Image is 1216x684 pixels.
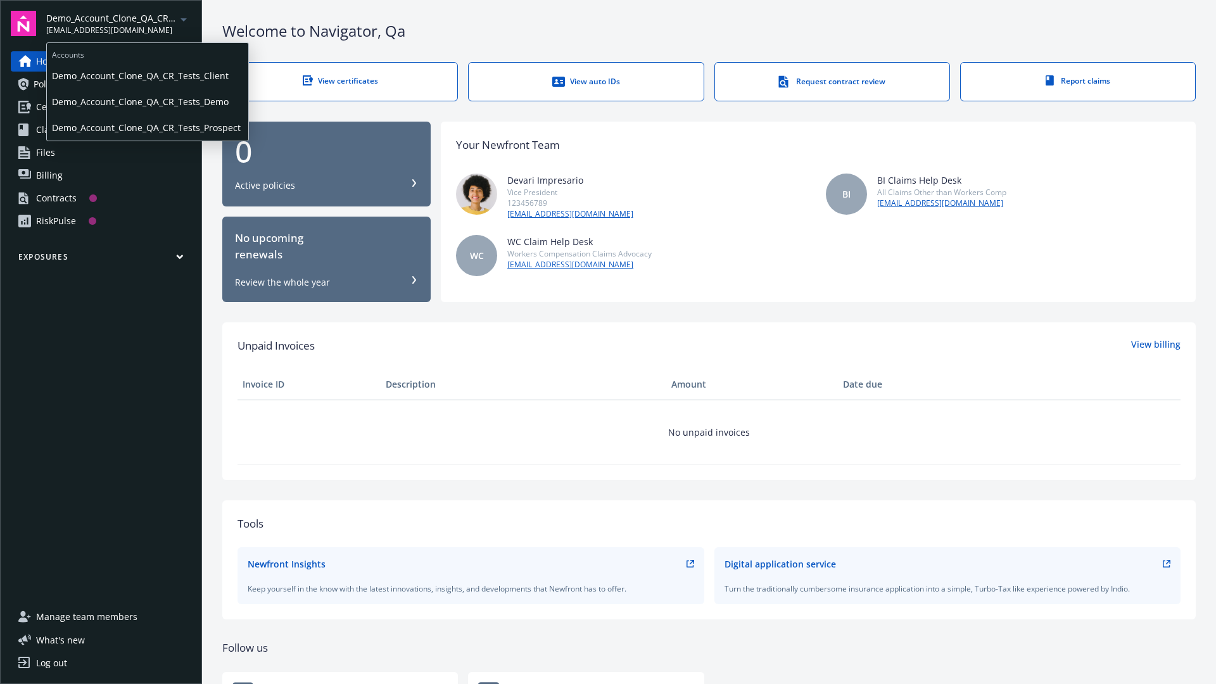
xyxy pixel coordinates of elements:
[470,249,484,262] span: WC
[11,11,36,36] img: navigator-logo.svg
[11,142,191,163] a: Files
[235,276,330,289] div: Review the whole year
[237,516,1181,532] div: Tools
[11,188,191,208] a: Contracts
[36,211,76,231] div: RiskPulse
[507,259,652,270] a: [EMAIL_ADDRESS][DOMAIN_NAME]
[381,369,666,400] th: Description
[47,43,248,63] span: Accounts
[740,75,924,88] div: Request contract review
[36,607,137,627] span: Manage team members
[235,230,418,263] div: No upcoming renewals
[838,369,981,400] th: Date due
[36,120,65,140] span: Claims
[248,583,694,594] div: Keep yourself in the know with the latest innovations, insights, and developments that Newfront h...
[507,174,633,187] div: Devari Impresario
[986,75,1170,86] div: Report claims
[11,251,191,267] button: Exposures
[36,633,85,647] span: What ' s new
[11,97,191,117] a: Certificates
[507,208,633,220] a: [EMAIL_ADDRESS][DOMAIN_NAME]
[237,338,315,354] span: Unpaid Invoices
[222,20,1196,42] div: Welcome to Navigator , Qa
[176,11,191,27] a: arrowDropDown
[36,188,77,208] div: Contracts
[507,187,633,198] div: Vice President
[960,62,1196,101] a: Report claims
[34,74,65,94] span: Policies
[237,400,1181,464] td: No unpaid invoices
[494,75,678,88] div: View auto IDs
[877,174,1006,187] div: BI Claims Help Desk
[222,122,431,207] button: 0Active policies
[46,11,191,36] button: Demo_Account_Clone_QA_CR_Tests_Prospect[EMAIL_ADDRESS][DOMAIN_NAME]arrowDropDown
[248,557,326,571] div: Newfront Insights
[36,165,63,186] span: Billing
[36,142,55,163] span: Files
[11,211,191,231] a: RiskPulse
[36,653,67,673] div: Log out
[46,11,176,25] span: Demo_Account_Clone_QA_CR_Tests_Prospect
[725,557,836,571] div: Digital application service
[1131,338,1181,354] a: View billing
[877,187,1006,198] div: All Claims Other than Workers Comp
[456,174,497,215] img: photo
[222,217,431,302] button: No upcomingrenewalsReview the whole year
[52,89,243,115] span: Demo_Account_Clone_QA_CR_Tests_Demo
[507,235,652,248] div: WC Claim Help Desk
[11,607,191,627] a: Manage team members
[235,179,295,192] div: Active policies
[248,75,432,86] div: View certificates
[11,120,191,140] a: Claims
[222,640,1196,656] div: Follow us
[52,63,243,89] span: Demo_Account_Clone_QA_CR_Tests_Client
[666,369,838,400] th: Amount
[237,369,381,400] th: Invoice ID
[507,248,652,259] div: Workers Compensation Claims Advocacy
[714,62,950,101] a: Request contract review
[725,583,1171,594] div: Turn the traditionally cumbersome insurance application into a simple, Turbo-Tax like experience ...
[11,74,191,94] a: Policies
[222,62,458,101] a: View certificates
[11,633,105,647] button: What's new
[877,198,1006,209] a: [EMAIL_ADDRESS][DOMAIN_NAME]
[842,187,851,201] span: BI
[11,165,191,186] a: Billing
[468,62,704,101] a: View auto IDs
[507,198,633,208] div: 123456789
[36,51,61,72] span: Home
[235,136,418,167] div: 0
[36,97,84,117] span: Certificates
[52,115,243,141] span: Demo_Account_Clone_QA_CR_Tests_Prospect
[456,137,560,153] div: Your Newfront Team
[11,51,191,72] a: Home
[46,25,176,36] span: [EMAIL_ADDRESS][DOMAIN_NAME]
